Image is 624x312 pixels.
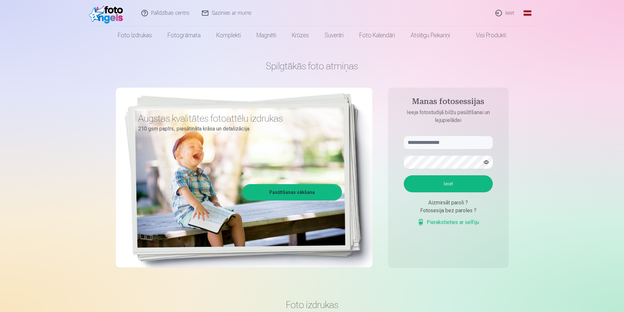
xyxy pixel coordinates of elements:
a: Visi produkti [458,26,514,44]
img: /fa1 [89,3,127,24]
a: Krūzes [284,26,317,44]
h3: Augstas kvalitātes fotoattēlu izdrukas [138,113,337,124]
div: Aizmirsāt paroli ? [404,199,493,207]
a: Foto kalendāri [351,26,403,44]
p: 210 gsm papīrs, piesātināta krāsa un detalizācija [138,124,337,133]
a: Fotogrāmata [160,26,208,44]
a: Pasūtīšanas sākšana [243,185,341,199]
a: Atslēgu piekariņi [403,26,458,44]
h4: Manas fotosessijas [397,97,499,109]
h1: Spilgtākās foto atmiņas [116,60,508,72]
a: Magnēti [249,26,284,44]
p: Ieeja fotostudijā bilžu pasūtīšanai un lejupielādei [397,109,499,124]
div: Fotosesija bez paroles ? [404,207,493,215]
h3: Foto izdrukas [121,299,503,311]
a: Pierakstieties ar selfiju [418,218,479,226]
a: Suvenīri [317,26,351,44]
a: Komplekti [208,26,249,44]
button: Ieiet [404,175,493,192]
a: Foto izdrukas [110,26,160,44]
